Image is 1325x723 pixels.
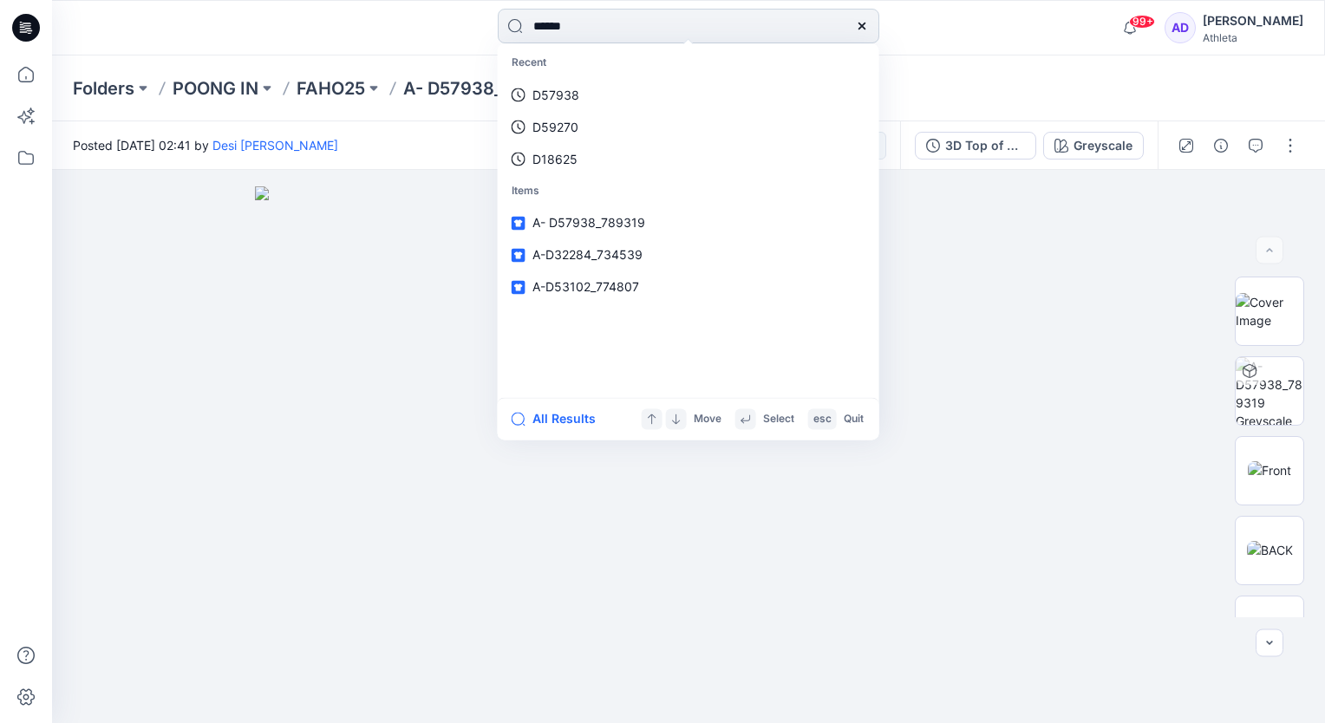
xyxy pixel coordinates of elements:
[297,76,365,101] a: FAHO25
[501,239,876,271] a: A-D32284_734539
[532,150,578,168] p: D18625
[501,271,876,303] a: A-D53102_774807
[1207,132,1235,160] button: Details
[945,136,1025,155] div: 3D Top of Product Sample
[1203,10,1303,31] div: [PERSON_NAME]
[173,76,258,101] a: POONG IN
[813,410,832,428] p: esc
[844,410,864,428] p: Quit
[501,175,876,207] p: Items
[694,410,721,428] p: Move
[532,118,578,136] p: D59270
[73,136,338,154] span: Posted [DATE] 02:41 by
[532,280,639,295] span: A-D53102_774807
[1203,31,1303,44] div: Athleta
[1247,541,1293,559] img: BACK
[532,216,645,231] span: A- D57938_789319
[532,248,643,263] span: A-D32284_734539
[532,86,579,104] p: D57938
[212,138,338,153] a: Desi [PERSON_NAME]
[501,207,876,239] a: A- D57938_789319
[1129,15,1155,29] span: 99+
[403,76,565,101] p: A- D57938_789319
[501,111,876,143] a: D59270
[763,410,794,428] p: Select
[1248,461,1291,479] img: Front
[255,186,1122,723] img: eyJhbGciOiJIUzI1NiIsImtpZCI6IjAiLCJzbHQiOiJzZXMiLCJ0eXAiOiJKV1QifQ.eyJkYXRhIjp7InR5cGUiOiJzdG9yYW...
[1236,293,1303,329] img: Cover Image
[1236,357,1303,425] img: A- D57938_789319 Greyscale
[1165,12,1196,43] div: AD
[73,76,134,101] a: Folders
[915,132,1036,160] button: 3D Top of Product Sample
[1074,136,1132,155] div: Greyscale
[512,408,607,429] button: All Results
[501,47,876,79] p: Recent
[501,143,876,175] a: D18625
[1043,132,1144,160] button: Greyscale
[501,79,876,111] a: D57938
